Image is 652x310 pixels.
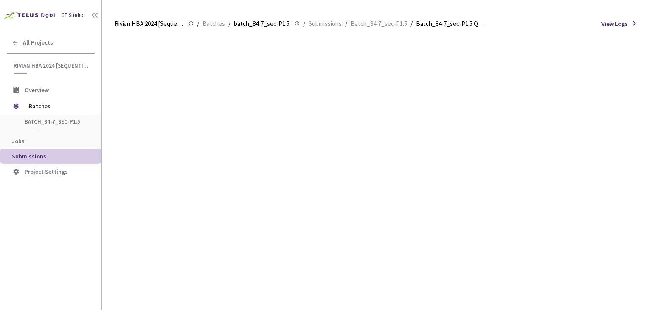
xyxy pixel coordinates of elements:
span: batch_84-7_sec-P1.5 [234,19,289,29]
span: Submissions [12,152,46,160]
span: Batches [29,98,87,115]
span: Project Settings [25,168,68,175]
span: Batch_84-7_sec-P1.5 [351,19,407,29]
li: / [197,19,199,29]
span: Rivian HBA 2024 [Sequential] [14,62,90,69]
span: All Projects [23,39,53,46]
span: Rivian HBA 2024 [Sequential] [115,19,183,29]
a: Batches [201,19,227,28]
span: Batches [202,19,225,29]
span: Overview [25,86,49,94]
li: / [303,19,305,29]
span: Batch_84-7_sec-P1.5 QC - [DATE] [416,19,485,29]
span: Jobs [12,137,25,145]
div: GT Studio [61,11,84,20]
span: View Logs [601,20,628,28]
li: / [410,19,413,29]
li: / [228,19,230,29]
span: batch_84-7_sec-P1.5 [25,118,87,125]
li: / [345,19,347,29]
a: Batch_84-7_sec-P1.5 [349,19,409,28]
a: Submissions [307,19,343,28]
span: Submissions [309,19,342,29]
